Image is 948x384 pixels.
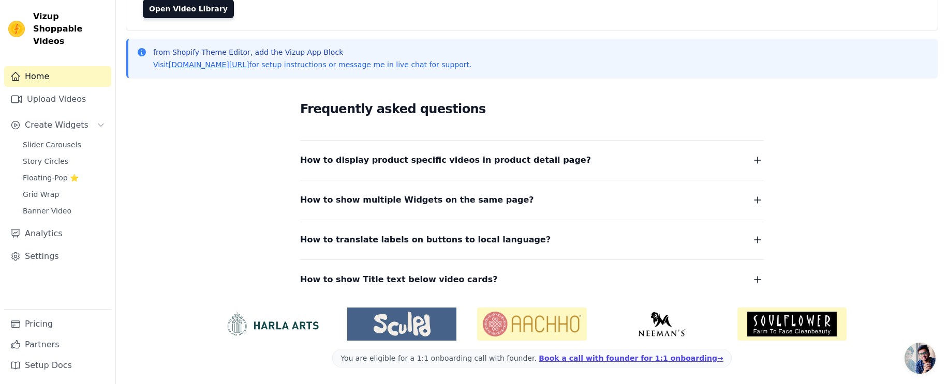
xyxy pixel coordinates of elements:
p: from Shopify Theme Editor, add the Vizup App Block [153,47,471,57]
button: Create Widgets [4,115,111,135]
button: How to show multiple Widgets on the same page? [300,193,764,207]
a: Story Circles [17,154,111,168]
span: Banner Video [23,206,71,216]
h2: Frequently asked questions [300,99,764,119]
span: How to translate labels on buttons to local language? [300,233,551,247]
a: Banner Video [17,204,111,218]
span: Vizup Shoppable Videos [33,10,107,48]
a: Book a call with founder for 1:1 onboarding [539,354,723,362]
span: Create Widgets [25,119,88,131]
img: Aachho [477,308,586,341]
button: How to display product specific videos in product detail page? [300,153,764,167]
img: Vizup [8,21,25,37]
button: How to show Title text below video cards? [300,272,764,287]
img: Neeman's [608,312,717,336]
span: How to show Title text below video cards? [300,272,498,287]
span: Story Circles [23,156,68,166]
span: How to display product specific videos in product detail page? [300,153,591,167]
a: [DOMAIN_NAME][URL] [169,60,249,69]
img: HarlaArts [217,312,327,336]
span: Grid Wrap [23,189,59,199]
img: Soulflower [737,308,847,341]
a: Slider Carousels [17,137,111,152]
a: Grid Wrap [17,187,111,202]
span: How to show multiple Widgets on the same page? [300,193,534,207]
a: Floating-Pop ⭐ [17,171,111,185]
a: Setup Docs [4,355,111,376]
a: Upload Videos [4,89,111,110]
span: Floating-Pop ⭐ [23,173,79,183]
a: Home [4,66,111,87]
a: Settings [4,246,111,267]
a: Pricing [4,314,111,334]
span: Slider Carousels [23,140,81,150]
a: Open chat [905,343,936,374]
p: Visit for setup instructions or message me in live chat for support. [153,59,471,70]
a: Partners [4,334,111,355]
img: Sculpd US [347,312,456,336]
button: How to translate labels on buttons to local language? [300,233,764,247]
a: Analytics [4,223,111,244]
